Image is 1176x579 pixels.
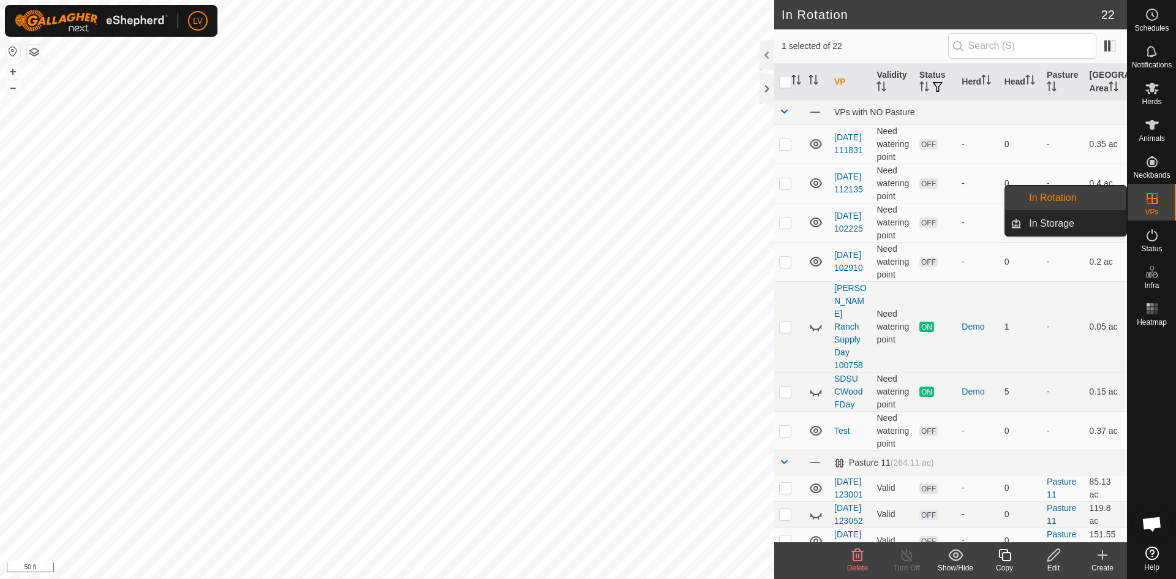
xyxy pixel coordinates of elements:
[931,562,980,573] div: Show/Hide
[1000,164,1042,203] td: 0
[791,77,801,86] p-sorticon: Activate to sort
[1144,564,1159,571] span: Help
[891,458,934,467] span: (264.11 ac)
[919,483,938,494] span: OFF
[834,132,863,155] a: [DATE] 111831
[962,320,994,333] div: Demo
[1137,319,1167,326] span: Heatmap
[1029,562,1078,573] div: Edit
[1078,562,1127,573] div: Create
[834,458,934,468] div: Pasture 11
[1000,528,1042,554] td: 0
[1047,83,1057,93] p-sorticon: Activate to sort
[1025,77,1035,86] p-sorticon: Activate to sort
[1022,211,1126,236] a: In Storage
[872,203,914,242] td: Need watering point
[919,536,938,547] span: OFF
[834,107,1122,117] div: VPs with NO Pasture
[1000,242,1042,281] td: 0
[193,15,203,28] span: LV
[1029,191,1076,205] span: In Rotation
[872,501,914,528] td: Valid
[834,250,863,273] a: [DATE] 102910
[962,216,994,229] div: -
[1047,503,1076,526] a: Pasture 11
[919,257,938,267] span: OFF
[834,477,863,499] a: [DATE] 123001
[1000,281,1042,372] td: 1
[1000,372,1042,411] td: 5
[962,425,994,437] div: -
[809,77,818,86] p-sorticon: Activate to sort
[1000,411,1042,450] td: 0
[1085,501,1127,528] td: 119.8 ac
[948,33,1096,59] input: Search (S)
[1134,25,1169,32] span: Schedules
[1042,242,1084,281] td: -
[1047,477,1076,499] a: Pasture 11
[834,426,850,436] a: Test
[6,80,20,95] button: –
[962,385,994,398] div: Demo
[829,64,872,100] th: VP
[919,139,938,149] span: OFF
[6,44,20,59] button: Reset Map
[876,83,886,93] p-sorticon: Activate to sort
[1145,208,1158,216] span: VPs
[834,211,863,233] a: [DATE] 102225
[1042,64,1084,100] th: Pasture
[15,10,168,32] img: Gallagher Logo
[834,374,862,409] a: SDSU CWood FDay
[1144,282,1159,289] span: Infra
[882,562,931,573] div: Turn Off
[1042,164,1084,203] td: -
[1132,61,1172,69] span: Notifications
[1042,411,1084,450] td: -
[872,164,914,203] td: Need watering point
[27,45,42,59] button: Map Layers
[872,281,914,372] td: Need watering point
[1085,411,1127,450] td: 0.37 ac
[1005,186,1126,210] li: In Rotation
[1101,6,1115,24] span: 22
[872,528,914,554] td: Valid
[1042,372,1084,411] td: -
[1047,529,1076,552] a: Pasture 11
[847,564,869,572] span: Delete
[919,218,938,228] span: OFF
[914,64,957,100] th: Status
[872,411,914,450] td: Need watering point
[872,372,914,411] td: Need watering point
[1085,281,1127,372] td: 0.05 ac
[962,255,994,268] div: -
[1000,475,1042,501] td: 0
[1000,203,1042,242] td: 0
[919,178,938,189] span: OFF
[872,64,914,100] th: Validity
[919,83,929,93] p-sorticon: Activate to sort
[834,283,867,370] a: [PERSON_NAME] Ranch Supply Day 100758
[919,387,934,397] span: ON
[919,426,938,436] span: OFF
[1085,124,1127,164] td: 0.35 ac
[919,510,938,520] span: OFF
[962,508,994,521] div: -
[872,124,914,164] td: Need watering point
[1085,475,1127,501] td: 85.13 ac
[782,7,1101,22] h2: In Rotation
[1085,242,1127,281] td: 0.2 ac
[6,64,20,79] button: +
[1000,501,1042,528] td: 0
[834,529,863,552] a: [DATE] 123112
[1142,98,1161,105] span: Herds
[962,177,994,190] div: -
[834,503,863,526] a: [DATE] 123052
[339,563,385,574] a: Privacy Policy
[981,77,991,86] p-sorticon: Activate to sort
[919,322,934,332] span: ON
[1000,124,1042,164] td: 0
[1141,245,1162,252] span: Status
[1022,186,1126,210] a: In Rotation
[1085,164,1127,203] td: 0.4 ac
[872,242,914,281] td: Need watering point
